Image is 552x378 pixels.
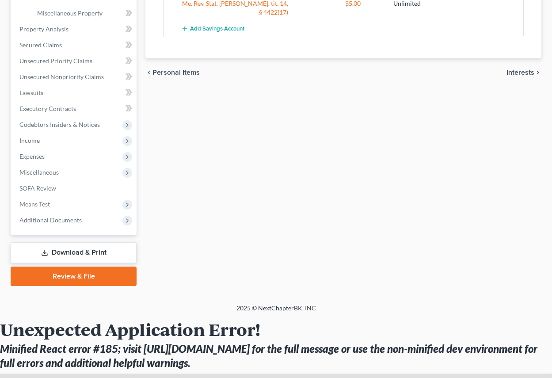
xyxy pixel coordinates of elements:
span: Property Analysis [19,25,69,33]
span: Secured Claims [19,41,62,49]
a: Secured Claims [12,37,137,53]
i: chevron_right [534,69,541,76]
span: Lawsuits [19,89,43,96]
span: Unsecured Nonpriority Claims [19,73,104,80]
span: SOFA Review [19,184,56,192]
a: Unsecured Priority Claims [12,53,137,69]
a: Miscellaneous Property [30,5,137,21]
a: Property Analysis [12,21,137,37]
span: Expenses [19,153,45,160]
span: Miscellaneous Property [37,9,103,17]
a: Unsecured Nonpriority Claims [12,69,137,85]
span: Unsecured Priority Claims [19,57,92,65]
i: chevron_left [145,69,152,76]
span: Personal Items [152,69,200,76]
span: Interests [506,69,534,76]
a: Lawsuits [12,85,137,101]
button: chevron_left Personal Items [145,69,200,76]
span: Codebtors Insiders & Notices [19,121,100,128]
span: Additional Documents [19,216,82,224]
div: 2025 © NextChapterBK, INC [24,304,528,320]
a: Executory Contracts [12,101,137,117]
span: Executory Contracts [19,105,76,112]
a: Review & File [11,267,137,286]
button: Interests chevron_right [506,69,541,76]
span: Miscellaneous [19,168,59,176]
a: SOFA Review [12,180,137,196]
span: Add Savings Account [190,25,244,32]
button: Add Savings Account [181,20,244,37]
span: Income [19,137,40,144]
span: Means Test [19,200,50,208]
a: Download & Print [11,242,137,263]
